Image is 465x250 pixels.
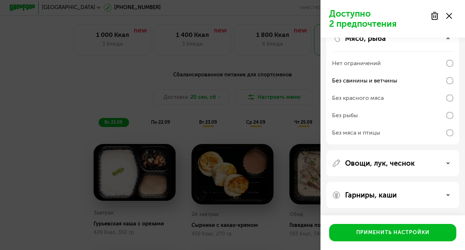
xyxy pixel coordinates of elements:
[356,229,430,236] div: Применить настройки
[332,59,381,68] div: Нет ограничений
[345,191,397,199] p: Гарниры, каши
[332,76,397,85] div: Без свинины и ветчины
[345,159,415,168] p: Овощи, лук, чеснок
[329,9,426,29] p: Доступно 2 предпочтения
[345,34,386,43] p: Мясо, рыба
[332,111,358,120] div: Без рыбы
[332,128,380,137] div: Без мяса и птицы
[329,224,456,241] button: Применить настройки
[332,94,384,102] div: Без красного мяса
